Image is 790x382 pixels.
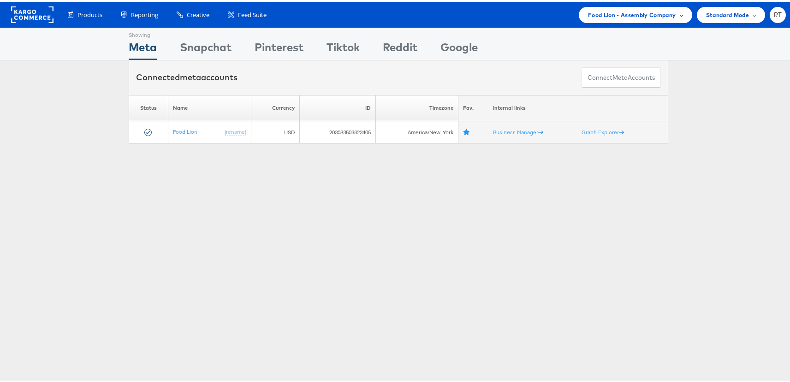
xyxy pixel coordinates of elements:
span: meta [180,70,201,81]
div: Reddit [383,37,417,58]
a: Business Manager [493,127,543,134]
td: America/New_York [376,119,458,142]
a: Food Lion [173,126,197,133]
span: Food Lion - Assembly Company [588,8,676,18]
div: Google [440,37,478,58]
div: Snapchat [180,37,232,58]
th: ID [299,93,376,119]
button: ConnectmetaAccounts [582,66,661,86]
span: Feed Suite [238,9,267,18]
td: USD [251,119,299,142]
span: Creative [187,9,209,18]
a: Graph Explorer [582,127,624,134]
div: Meta [129,37,157,58]
td: 203083503823405 [299,119,376,142]
th: Timezone [376,93,458,119]
span: Products [77,9,102,18]
span: Standard Mode [706,8,749,18]
th: Name [168,93,251,119]
div: Showing [129,26,157,37]
div: Connected accounts [136,70,238,82]
th: Status [129,93,168,119]
span: meta [612,72,628,80]
span: Reporting [131,9,158,18]
div: Tiktok [327,37,360,58]
th: Currency [251,93,299,119]
div: Pinterest [255,37,303,58]
a: (rename) [225,126,246,134]
span: RT [774,10,782,16]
